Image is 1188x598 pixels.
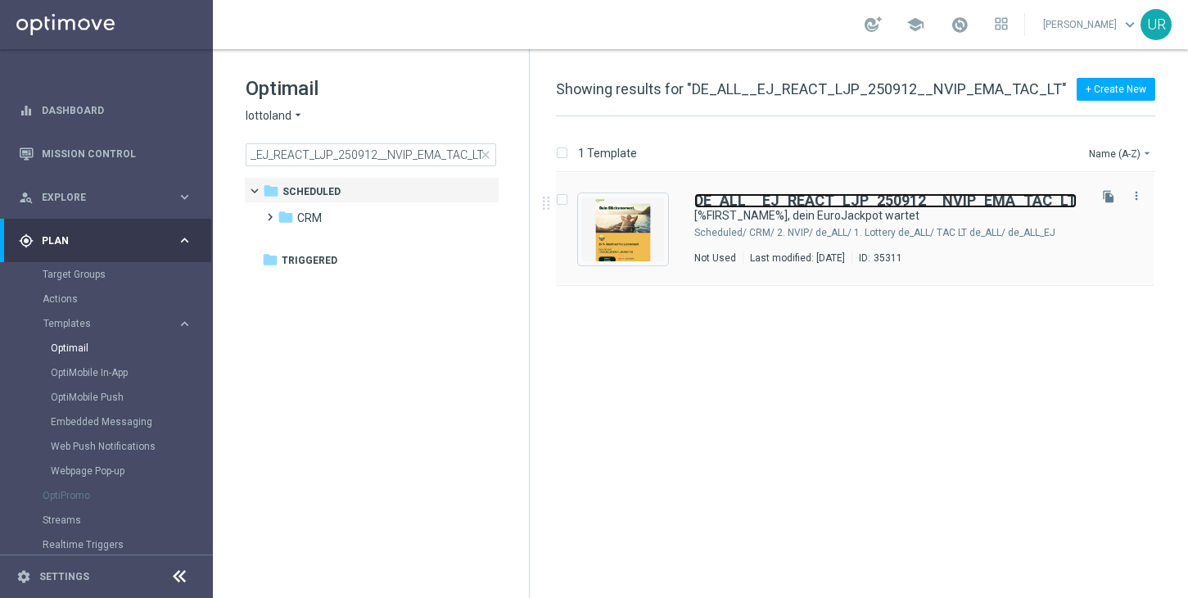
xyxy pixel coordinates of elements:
a: Web Push Notifications [51,440,170,453]
button: lottoland arrow_drop_down [246,108,305,124]
button: person_search Explore keyboard_arrow_right [18,191,193,204]
span: Plan [42,236,177,246]
div: Realtime Triggers [43,532,211,557]
i: folder [262,251,278,268]
button: equalizer Dashboard [18,104,193,117]
div: OptiMobile Push [51,385,211,410]
span: Templates [43,319,160,328]
a: Settings [39,572,89,582]
i: keyboard_arrow_right [177,233,192,248]
span: Scheduled [282,184,341,199]
a: Mission Control [42,132,192,175]
div: Last modified: [DATE] [743,251,851,265]
a: Webpage Pop-up [51,464,170,478]
div: Streams [43,508,211,532]
div: Scheduled/CRM/2. NVIP/de_ALL/1. Lottery de_ALL/TAC LT de_ALL/de_ALL_EJ [749,226,1085,239]
span: Showing results for "DE_ALL__EJ_REACT_LJP_250912__NVIP_EMA_TAC_LT" [556,80,1067,97]
div: Templates [43,311,211,483]
span: Explore [42,193,177,202]
div: Scheduled/ [694,226,747,239]
a: Dashboard [42,88,192,132]
div: Web Push Notifications [51,434,211,459]
i: more_vert [1130,189,1143,202]
div: Templates [43,319,177,328]
i: keyboard_arrow_right [177,316,192,332]
i: file_copy [1102,190,1115,203]
a: Target Groups [43,268,170,281]
a: Embedded Messaging [51,415,170,428]
span: lottoland [246,108,291,124]
div: OptiPromo [43,483,211,508]
div: Optimail [51,336,211,360]
div: Webpage Pop-up [51,459,211,483]
span: close [479,148,492,161]
span: CRM [297,211,322,225]
div: Explore [19,190,177,205]
div: Target Groups [43,262,211,287]
div: Not Used [694,251,736,265]
i: arrow_drop_down [291,108,305,124]
div: Embedded Messaging [51,410,211,434]
div: Plan [19,233,177,248]
span: Triggered [282,253,337,268]
button: gps_fixed Plan keyboard_arrow_right [18,234,193,247]
a: [%FIRST_NAME%], dein EuroJackpot wartet [694,208,1047,224]
span: school [906,16,924,34]
a: OptiMobile Push [51,391,170,404]
div: ID: [851,251,902,265]
div: OptiMobile In-App [51,360,211,385]
div: UR [1141,9,1172,40]
button: more_vert [1128,186,1145,206]
a: Actions [43,292,170,306]
div: Press SPACE to select this row. [540,173,1185,286]
a: Realtime Triggers [43,538,170,551]
button: Templates keyboard_arrow_right [43,317,193,330]
button: Name (A-Z)arrow_drop_down [1087,143,1155,163]
a: [PERSON_NAME]keyboard_arrow_down [1041,12,1141,37]
img: 35311.jpeg [582,197,664,261]
a: Optimail [51,342,170,355]
a: DE_ALL__EJ_REACT_LJP_250912__NVIP_EMA_TAC_LT [694,193,1077,208]
i: keyboard_arrow_right [177,189,192,205]
div: Mission Control [19,132,192,175]
div: [%FIRST_NAME%], dein EuroJackpot wartet [694,208,1085,224]
i: arrow_drop_down [1141,147,1154,160]
div: Actions [43,287,211,311]
i: folder [278,209,294,225]
i: folder [263,183,279,199]
a: Streams [43,514,170,527]
i: person_search [19,190,34,205]
i: equalizer [19,103,34,118]
h1: Optimail [246,75,496,102]
i: gps_fixed [19,233,34,248]
div: 35311 [874,251,902,265]
b: DE_ALL__EJ_REACT_LJP_250912__NVIP_EMA_TAC_LT [694,192,1077,209]
button: Mission Control [18,147,193,161]
div: Dashboard [19,88,192,132]
input: Search Template [246,143,496,166]
button: file_copy [1098,186,1119,207]
p: 1 Template [578,146,637,161]
i: settings [16,569,31,584]
a: OptiMobile In-App [51,366,170,379]
span: keyboard_arrow_down [1121,16,1139,34]
button: + Create New [1077,78,1155,101]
